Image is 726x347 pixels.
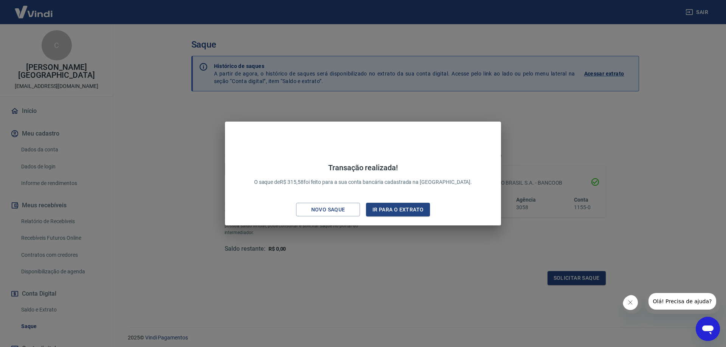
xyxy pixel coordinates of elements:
button: Ir para o extrato [366,203,430,217]
button: Novo saque [296,203,360,217]
p: O saque de R$ 315,58 foi feito para a sua conta bancária cadastrada na [GEOGRAPHIC_DATA]. [254,163,472,186]
iframe: Botão para abrir a janela de mensagens [696,317,720,341]
h4: Transação realizada! [254,163,472,172]
div: Novo saque [302,205,354,214]
iframe: Fechar mensagem [623,295,642,314]
iframe: Mensagem da empresa [645,293,720,314]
